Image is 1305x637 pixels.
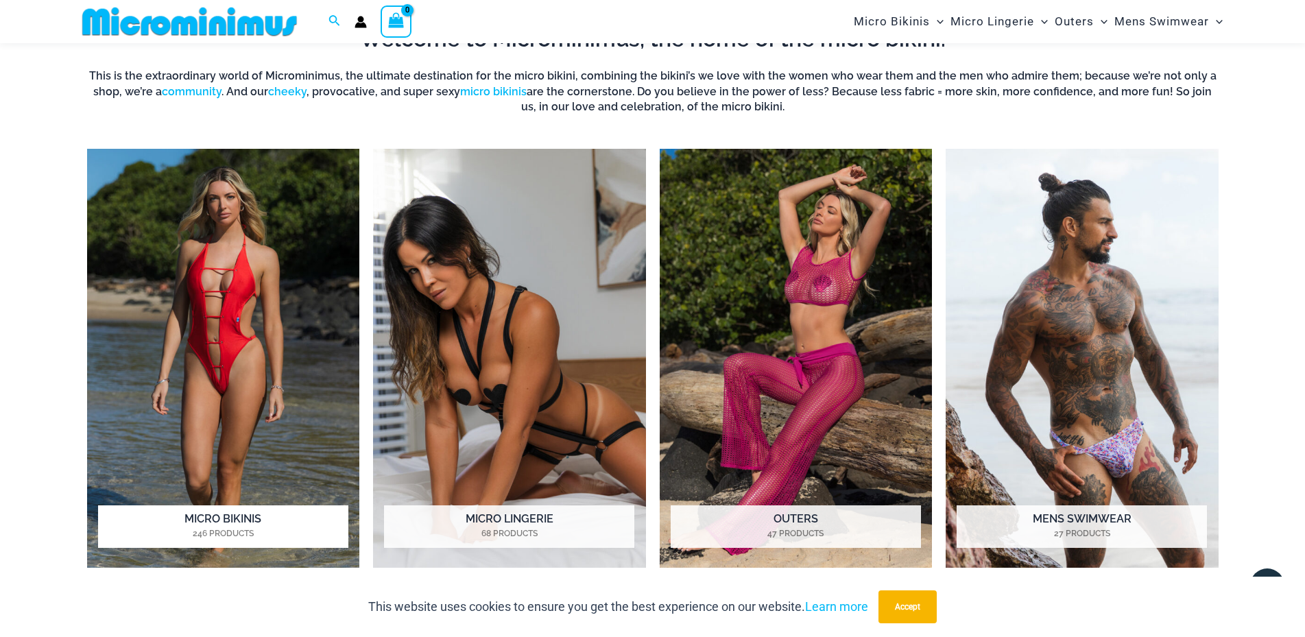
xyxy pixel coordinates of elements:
img: MM SHOP LOGO FLAT [77,6,302,37]
mark: 27 Products [957,527,1207,540]
span: Mens Swimwear [1114,4,1209,39]
span: Menu Toggle [1094,4,1108,39]
img: Micro Lingerie [373,149,646,568]
h2: Outers [671,505,921,548]
h2: Mens Swimwear [957,505,1207,548]
a: cheeky [268,85,307,98]
a: Visit product category Micro Lingerie [373,149,646,568]
mark: 246 Products [98,527,348,540]
a: Learn more [805,599,868,614]
a: Visit product category Outers [660,149,933,568]
mark: 68 Products [384,527,634,540]
a: Micro BikinisMenu ToggleMenu Toggle [850,4,947,39]
mark: 47 Products [671,527,921,540]
a: Mens SwimwearMenu ToggleMenu Toggle [1111,4,1226,39]
a: Search icon link [328,13,341,30]
h2: Micro Lingerie [384,505,634,548]
span: Menu Toggle [1209,4,1223,39]
a: micro bikinis [460,85,527,98]
span: Outers [1055,4,1094,39]
a: Visit product category Micro Bikinis [87,149,360,568]
a: Micro LingerieMenu ToggleMenu Toggle [947,4,1051,39]
span: Micro Bikinis [854,4,930,39]
span: Menu Toggle [1034,4,1048,39]
button: Accept [878,590,937,623]
span: Menu Toggle [930,4,944,39]
img: Outers [660,149,933,568]
h2: Micro Bikinis [98,505,348,548]
a: View Shopping Cart, empty [381,5,412,37]
span: Micro Lingerie [950,4,1034,39]
a: OutersMenu ToggleMenu Toggle [1051,4,1111,39]
a: Account icon link [355,16,367,28]
a: community [162,85,222,98]
img: Micro Bikinis [87,149,360,568]
p: This website uses cookies to ensure you get the best experience on our website. [368,597,868,617]
img: Mens Swimwear [946,149,1219,568]
h6: This is the extraordinary world of Microminimus, the ultimate destination for the micro bikini, c... [87,69,1219,115]
nav: Site Navigation [848,2,1229,41]
a: Visit product category Mens Swimwear [946,149,1219,568]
